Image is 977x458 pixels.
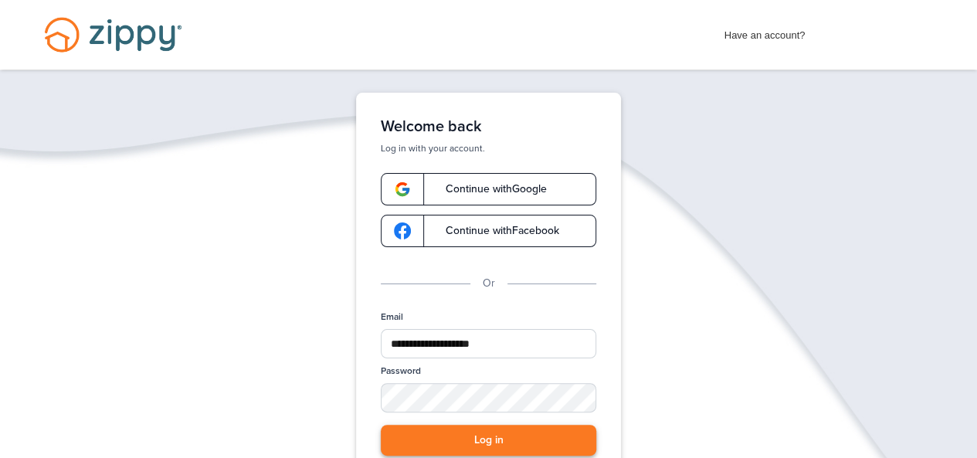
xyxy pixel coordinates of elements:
label: Email [381,310,403,324]
img: google-logo [394,222,411,239]
button: Log in [381,425,596,456]
input: Password [381,383,596,412]
span: Have an account? [724,19,806,44]
h1: Welcome back [381,117,596,136]
span: Continue with Facebook [430,226,559,236]
p: Log in with your account. [381,142,596,154]
img: google-logo [394,181,411,198]
a: google-logoContinue withFacebook [381,215,596,247]
a: google-logoContinue withGoogle [381,173,596,205]
p: Or [483,275,495,292]
span: Continue with Google [430,184,547,195]
input: Email [381,329,596,358]
label: Password [381,365,421,378]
